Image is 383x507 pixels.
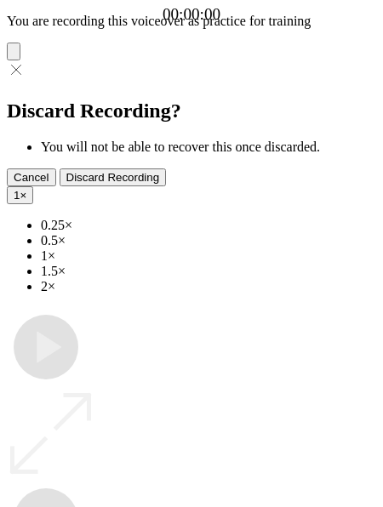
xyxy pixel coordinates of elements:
li: 1.5× [41,264,376,279]
span: 1 [14,189,20,202]
button: Discard Recording [60,168,167,186]
p: You are recording this voiceover as practice for training [7,14,376,29]
li: 0.25× [41,218,376,233]
li: You will not be able to recover this once discarded. [41,140,376,155]
button: Cancel [7,168,56,186]
a: 00:00:00 [163,5,220,24]
h2: Discard Recording? [7,100,376,122]
button: 1× [7,186,33,204]
li: 1× [41,248,376,264]
li: 0.5× [41,233,376,248]
li: 2× [41,279,376,294]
